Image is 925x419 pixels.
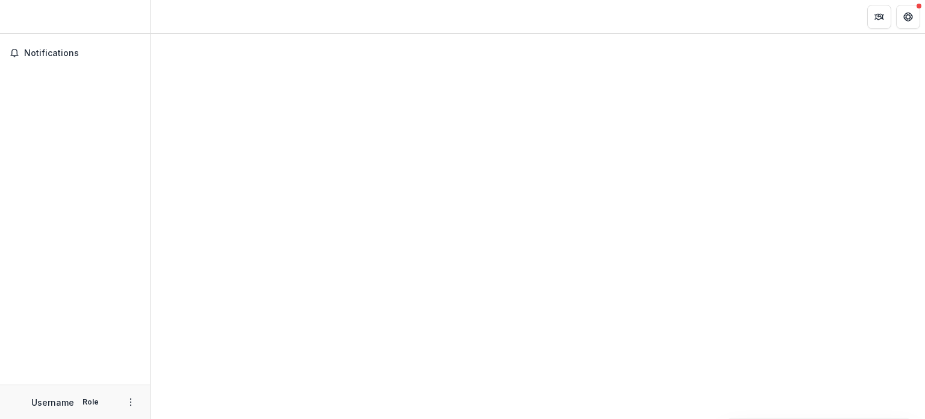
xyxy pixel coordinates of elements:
button: Notifications [5,43,145,63]
button: More [123,395,138,409]
p: Username [31,396,74,409]
p: Role [79,397,102,408]
button: Get Help [896,5,920,29]
span: Notifications [24,48,140,58]
button: Partners [867,5,891,29]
